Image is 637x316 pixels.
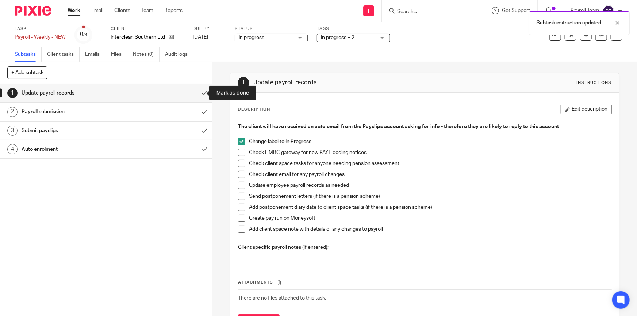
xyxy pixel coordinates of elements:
img: Pixie [15,6,51,16]
a: Emails [85,47,105,62]
h1: Update payroll records [253,79,440,86]
label: Tags [317,26,390,32]
button: + Add subtask [7,66,47,79]
a: Clients [114,7,130,14]
strong: The client will have received an auto email from the Payslips account asking for info - therefore... [238,124,559,129]
p: Check HMRC gateway for new PAYE coding notices [249,149,611,156]
p: Check client email for any payroll changes [249,171,611,178]
label: Due by [193,26,226,32]
div: 3 [7,126,18,136]
h1: Payroll submission [22,106,134,117]
a: Work [68,7,80,14]
img: svg%3E [603,5,614,17]
p: Check client space tasks for anyone needing pension assessment [249,160,611,167]
span: There are no files attached to this task. [238,296,326,301]
p: Change label to In Progress [249,138,611,145]
a: Client tasks [47,47,80,62]
a: Notes (0) [133,47,160,62]
label: Status [235,26,308,32]
p: Description [238,107,270,112]
p: Client specific payroll notes (if entered); [238,244,611,251]
span: In progress [239,35,264,40]
a: Reports [164,7,183,14]
p: Add postponement diary date to client space tasks (if there is a pension scheme) [249,204,611,211]
div: 0 [80,30,87,39]
h1: Auto enrolment [22,144,134,155]
p: Add client space note with details of any changes to payroll [249,226,611,233]
a: Audit logs [165,47,193,62]
div: 2 [7,107,18,117]
div: 1 [7,88,18,98]
div: Instructions [577,80,612,86]
h1: Submit payslips [22,125,134,136]
a: Team [141,7,153,14]
p: Send postponement letters (if there is a pension scheme) [249,193,611,200]
a: Files [111,47,127,62]
span: Attachments [238,280,273,284]
label: Client [111,26,184,32]
div: 1 [238,77,249,89]
span: In progress + 2 [321,35,354,40]
span: [DATE] [193,35,208,40]
button: Edit description [561,104,612,115]
h1: Update payroll records [22,88,134,99]
div: 4 [7,144,18,154]
label: Task [15,26,66,32]
small: /4 [83,33,87,37]
p: Interclean Southern Ltd [111,34,165,41]
p: Update employee payroll records as needed [249,182,611,189]
p: Create pay run on Moneysoft [249,215,611,222]
a: Email [91,7,103,14]
div: Payroll - Weekly - NEW [15,34,66,41]
a: Subtasks [15,47,42,62]
p: Subtask instruction updated. [537,19,602,27]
